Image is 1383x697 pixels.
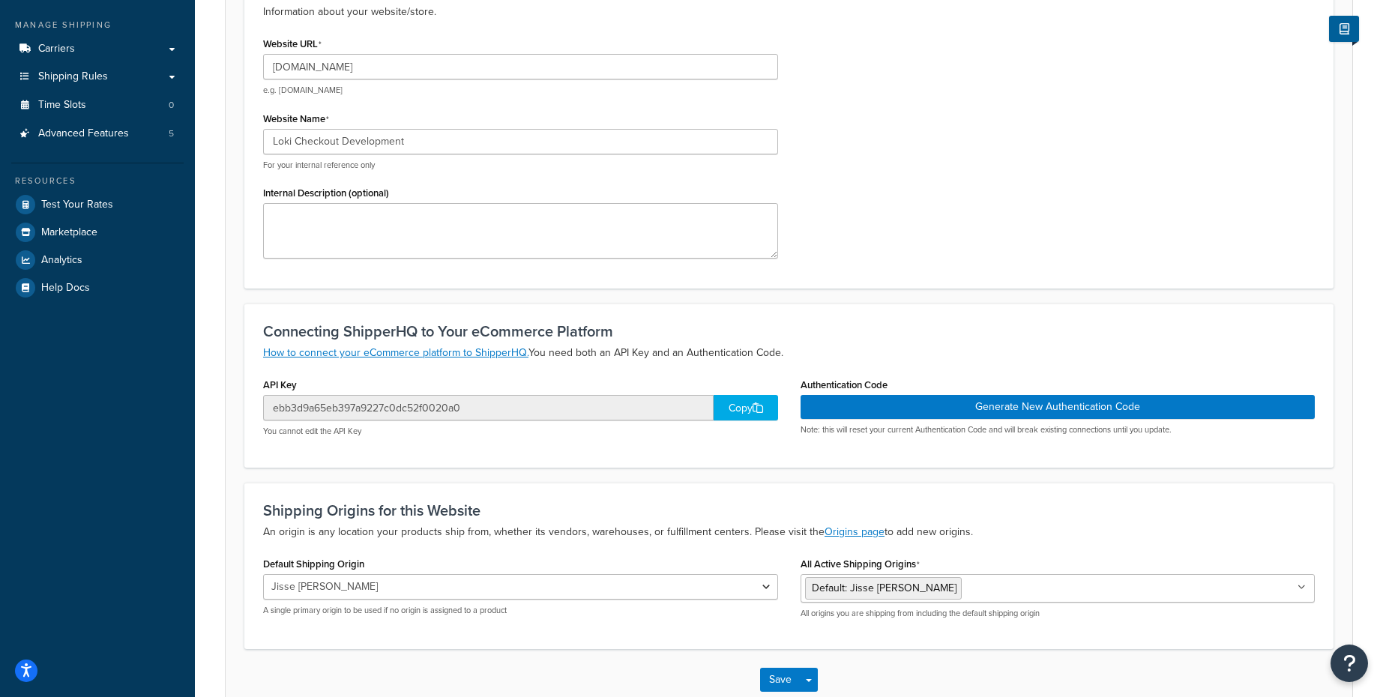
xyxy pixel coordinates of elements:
li: Advanced Features [11,120,184,148]
span: Time Slots [38,99,86,112]
label: API Key [263,379,297,390]
span: Marketplace [41,226,97,239]
span: Carriers [38,43,75,55]
p: Information about your website/store. [263,3,1315,21]
label: All Active Shipping Origins [801,558,920,570]
label: Website URL [263,38,322,50]
span: 0 [169,99,174,112]
span: Advanced Features [38,127,129,140]
a: Advanced Features5 [11,120,184,148]
a: Carriers [11,35,184,63]
div: Resources [11,175,184,187]
a: Analytics [11,247,184,274]
button: Generate New Authentication Code [801,395,1316,419]
span: Test Your Rates [41,199,113,211]
label: Website Name [263,113,329,125]
button: Show Help Docs [1329,16,1359,42]
a: Help Docs [11,274,184,301]
button: Save [760,668,801,692]
p: For your internal reference only [263,160,778,171]
a: Marketplace [11,219,184,246]
li: Time Slots [11,91,184,119]
span: 5 [169,127,174,140]
h3: Shipping Origins for this Website [263,502,1315,519]
label: Authentication Code [801,379,888,390]
p: You need both an API Key and an Authentication Code. [263,344,1315,362]
a: Test Your Rates [11,191,184,218]
label: Internal Description (optional) [263,187,389,199]
a: Time Slots0 [11,91,184,119]
p: All origins you are shipping from including the default shipping origin [801,608,1316,619]
a: Shipping Rules [11,63,184,91]
span: Shipping Rules [38,70,108,83]
span: Help Docs [41,282,90,295]
p: Note: this will reset your current Authentication Code and will break existing connections until ... [801,424,1316,435]
p: A single primary origin to be used if no origin is assigned to a product [263,605,778,616]
p: You cannot edit the API Key [263,426,778,437]
p: e.g. [DOMAIN_NAME] [263,85,778,96]
div: Copy [714,395,778,420]
span: Default: Jisse [PERSON_NAME] [812,580,956,596]
button: Open Resource Center [1331,645,1368,682]
a: Origins page [825,524,885,540]
label: Default Shipping Origin [263,558,364,570]
h3: Connecting ShipperHQ to Your eCommerce Platform [263,323,1315,340]
span: Analytics [41,254,82,267]
p: An origin is any location your products ship from, whether its vendors, warehouses, or fulfillmen... [263,523,1315,541]
a: How to connect your eCommerce platform to ShipperHQ. [263,345,528,360]
div: Manage Shipping [11,19,184,31]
